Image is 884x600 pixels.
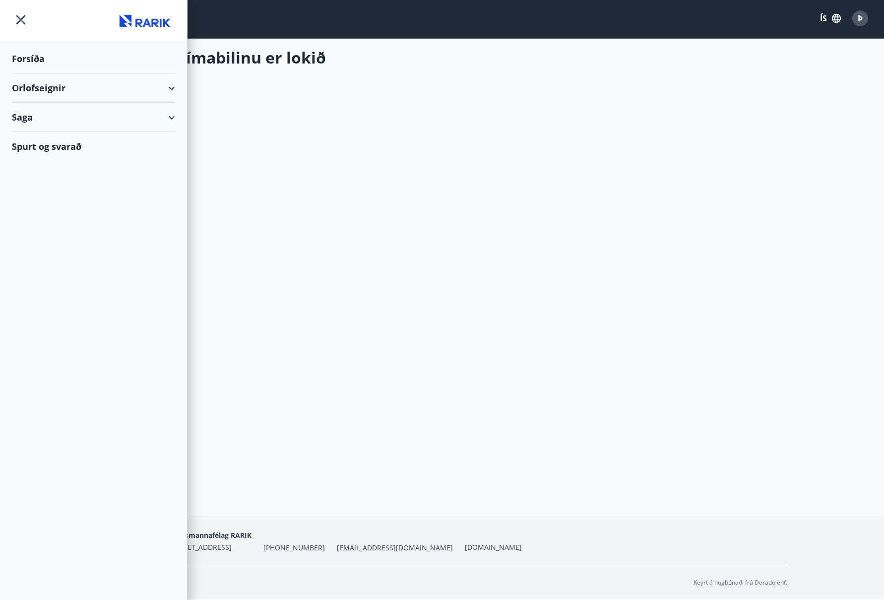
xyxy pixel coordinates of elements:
[12,132,175,161] div: Spurt og svarað
[12,44,175,73] div: Forsíða
[12,11,30,29] button: menu
[815,9,846,27] button: ÍS
[858,13,863,24] span: Þ
[169,542,232,552] span: [STREET_ADDRESS]
[12,73,175,103] div: Orlofseignir
[12,103,175,132] div: Saga
[848,6,872,30] button: Þ
[116,11,175,31] img: union_logo
[337,543,453,553] span: [EMAIL_ADDRESS][DOMAIN_NAME]
[97,47,787,68] h2: Umsóknartímabilinu er lokið
[694,578,787,587] p: Keyrt á hugbúnaði frá Dorado ehf.
[169,531,252,540] span: Starfsmannafélag RARIK
[465,542,522,552] a: [DOMAIN_NAME]
[263,543,325,553] span: [PHONE_NUMBER]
